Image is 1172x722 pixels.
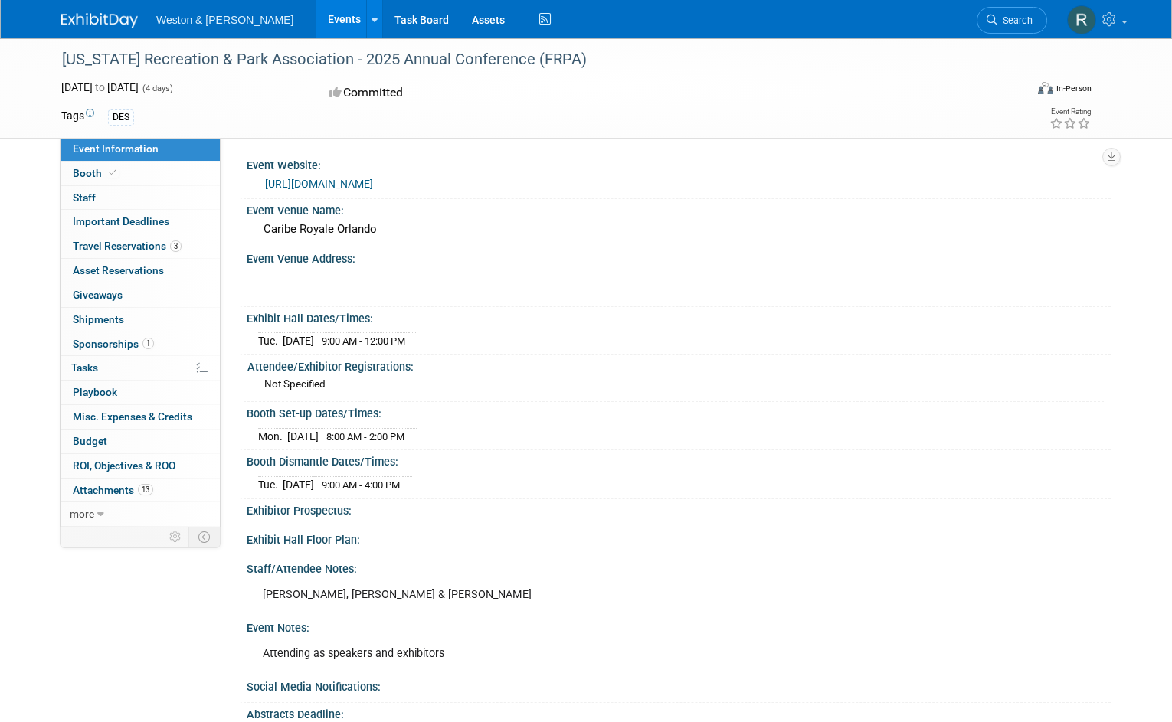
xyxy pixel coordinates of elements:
[73,338,154,350] span: Sponsorships
[61,502,220,526] a: more
[61,479,220,502] a: Attachments13
[1056,83,1092,94] div: In-Person
[247,616,1111,635] div: Event Notes:
[71,361,98,374] span: Tasks
[258,333,283,349] td: Tue.
[247,355,1104,374] div: Attendee/Exhibitor Registrations:
[73,167,119,179] span: Booth
[247,703,1111,722] div: Abstracts Deadline:
[73,215,169,227] span: Important Deadlines
[258,217,1099,241] div: Caribe Royale Orlando
[252,639,942,669] div: Attending as speakers and exhibitors
[265,178,373,190] a: [URL][DOMAIN_NAME]
[322,479,400,491] span: 9:00 AM - 4:00 PM
[61,13,138,28] img: ExhibitDay
[247,307,1111,326] div: Exhibit Hall Dates/Times:
[162,527,189,547] td: Personalize Event Tab Strip
[61,308,220,332] a: Shipments
[141,83,173,93] span: (4 days)
[57,46,1003,74] div: [US_STATE] Recreation & Park Association - 2025 Annual Conference (FRPA)
[170,240,182,252] span: 3
[939,80,1092,103] div: Event Format
[73,142,159,155] span: Event Information
[61,234,220,258] a: Travel Reservations3
[73,240,182,252] span: Travel Reservations
[977,7,1047,34] a: Search
[247,199,1111,218] div: Event Venue Name:
[61,81,139,93] span: [DATE] [DATE]
[326,431,404,443] span: 8:00 AM - 2:00 PM
[109,168,116,177] i: Booth reservation complete
[61,454,220,478] a: ROI, Objectives & ROO
[247,402,1111,421] div: Booth Set-up Dates/Times:
[61,137,220,161] a: Event Information
[61,381,220,404] a: Playbook
[258,476,283,492] td: Tue.
[93,81,107,93] span: to
[247,528,1111,547] div: Exhibit Hall Floor Plan:
[61,283,220,307] a: Giveaways
[61,332,220,356] a: Sponsorships1
[325,80,653,106] div: Committed
[108,109,134,126] div: DES
[61,405,220,429] a: Misc. Expenses & Credits
[73,459,175,472] span: ROI, Objectives & ROO
[73,386,117,398] span: Playbook
[61,259,220,283] a: Asset Reservations
[73,191,96,204] span: Staff
[142,338,154,349] span: 1
[247,154,1111,173] div: Event Website:
[1038,82,1053,94] img: Format-Inperson.png
[247,247,1111,266] div: Event Venue Address:
[252,580,942,610] div: [PERSON_NAME], [PERSON_NAME] & [PERSON_NAME]
[258,428,287,444] td: Mon.
[247,675,1111,694] div: Social Media Notifications:
[1067,5,1096,34] img: rachel cotter
[70,508,94,520] span: more
[189,527,221,547] td: Toggle Event Tabs
[283,333,314,349] td: [DATE]
[61,210,220,234] a: Important Deadlines
[997,15,1033,26] span: Search
[138,484,153,495] span: 13
[61,186,220,210] a: Staff
[247,450,1111,469] div: Booth Dismantle Dates/Times:
[322,335,405,347] span: 9:00 AM - 12:00 PM
[61,162,220,185] a: Booth
[73,410,192,423] span: Misc. Expenses & Credits
[61,430,220,453] a: Budget
[247,557,1111,577] div: Staff/Attendee Notes:
[156,14,293,26] span: Weston & [PERSON_NAME]
[73,435,107,447] span: Budget
[247,499,1111,518] div: Exhibitor Prospectus:
[1049,108,1091,116] div: Event Rating
[287,428,319,444] td: [DATE]
[283,476,314,492] td: [DATE]
[73,264,164,276] span: Asset Reservations
[73,313,124,325] span: Shipments
[73,484,153,496] span: Attachments
[73,289,123,301] span: Giveaways
[61,356,220,380] a: Tasks
[264,377,1098,391] div: Not Specified
[61,108,94,126] td: Tags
